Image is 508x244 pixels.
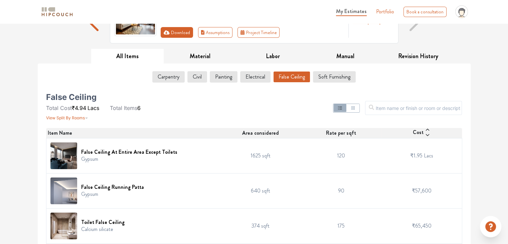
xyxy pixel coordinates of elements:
h6: False Ceiling At Entire Area Except Toilets [81,149,177,155]
span: ₹4.94 [72,105,86,111]
span: Area considered [242,129,279,137]
button: Manual [309,49,382,64]
button: Material [164,49,236,64]
span: Total Items [110,105,137,111]
img: logo-horizontal.svg [40,6,74,18]
span: Lacs [424,152,433,159]
li: 6 [110,104,141,112]
div: First group [161,27,285,38]
td: 1625 sqft [220,138,301,173]
span: ₹65,450 [412,222,432,230]
button: All Items [91,49,164,64]
h6: False Ceiling Running Patta [81,184,144,190]
img: False Ceiling At Entire Area Except Toilets [50,142,77,169]
button: Project Timeline [237,27,280,38]
span: View Split By Rooms [46,115,85,120]
td: 640 sqft [220,173,301,209]
td: 120 [301,138,381,173]
button: False Ceiling [273,71,310,83]
span: Rate per sqft [326,129,356,137]
button: Soft Furnishing [313,71,356,83]
span: ₹57,600 [412,187,432,195]
button: Download [161,27,193,38]
span: ₹1.95 [410,152,422,159]
p: Gypsum [81,155,177,163]
button: Civil [187,71,207,83]
div: Book a consultation [403,7,447,17]
button: Labor [236,49,309,64]
button: Painting [210,71,237,83]
span: My Estimates [336,7,367,15]
h5: False Ceiling [46,95,97,100]
button: Electrical [240,71,271,83]
span: logo-horizontal.svg [40,4,74,19]
td: 374 sqft [220,209,301,244]
input: Item name or finish or room or description [365,101,462,115]
span: Lacs [88,105,99,111]
img: False Ceiling Running Patta [50,177,77,204]
a: Portfolio [376,8,394,16]
span: Item Name [48,129,72,137]
h6: Toilet False Ceiling [81,219,125,225]
div: Toolbar with button groups [161,27,344,38]
span: Total Cost [46,105,72,111]
span: Cost [413,128,424,138]
td: 175 [301,209,381,244]
p: Gypsum [81,190,144,198]
button: Revision History [382,49,455,64]
button: Carpentry [152,71,185,83]
p: Calcium silicate [81,225,125,233]
img: Toilet False Ceiling [50,213,77,239]
button: View Split By Rooms [46,112,88,121]
td: 90 [301,173,381,209]
button: Assumptions [198,27,233,38]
